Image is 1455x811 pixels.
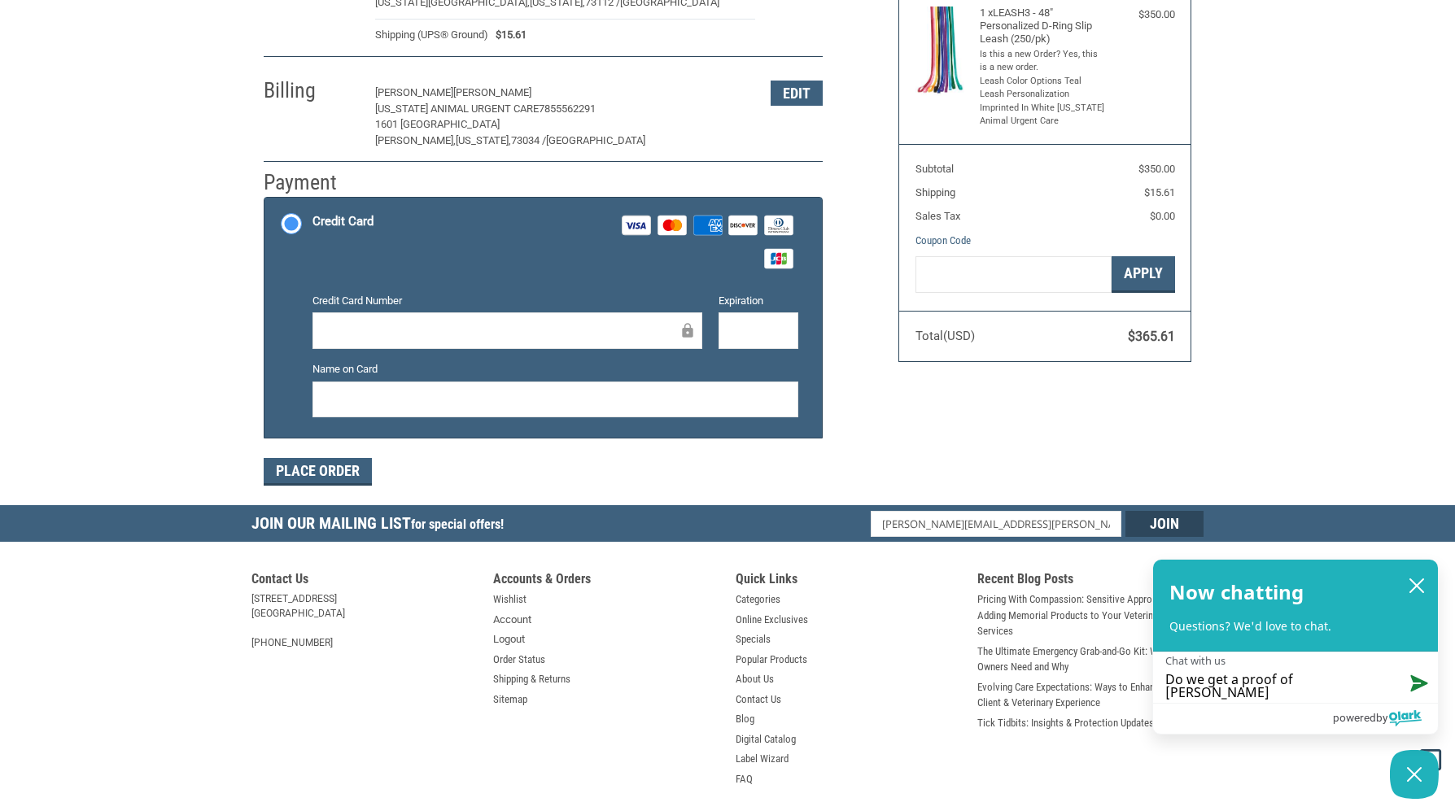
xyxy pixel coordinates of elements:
a: Categories [736,591,780,608]
span: [PERSON_NAME] [453,86,531,98]
a: Account [493,612,531,628]
button: Close Chatbox [1390,750,1439,799]
input: Join [1125,511,1204,537]
span: [PERSON_NAME] [375,86,453,98]
li: Leash Personalization Imprinted In White [US_STATE] Animal Urgent Care [980,88,1106,129]
span: [PERSON_NAME], [375,134,456,146]
span: by [1376,707,1387,728]
a: Pricing With Compassion: Sensitive Approaches to Adding Memorial Products to Your Veterinary Serv... [977,591,1204,639]
a: Online Exclusives [736,612,808,628]
label: Credit Card Number [312,293,703,309]
span: 1601 [GEOGRAPHIC_DATA] [375,118,500,130]
span: $15.61 [1144,186,1175,198]
span: $350.00 [1138,163,1175,175]
a: Digital Catalog [736,731,796,748]
span: Shipping (UPS® Ground) [375,27,488,43]
span: Shipping [915,186,955,198]
span: $15.61 [488,27,527,43]
span: Subtotal [915,163,954,175]
a: Blog [736,711,754,727]
a: Sitemap [493,691,527,708]
h2: Now chatting [1169,576,1304,608]
span: powered [1333,707,1376,728]
a: Popular Products [736,652,807,668]
div: Credit Card [312,208,374,235]
span: Sales Tax [915,210,960,222]
h2: Payment [264,169,359,196]
a: Wishlist [493,591,527,608]
h5: Contact Us [251,571,478,591]
h5: Recent Blog Posts [977,571,1204,591]
h4: 1 x LEASH3 - 48" Personalized D-Ring Slip Leash (250/pk) [980,7,1106,46]
a: Logout [493,631,525,647]
button: Edit [771,81,823,106]
span: [GEOGRAPHIC_DATA] [546,134,645,146]
a: Powered by Olark [1333,704,1438,734]
label: Chat with us [1165,654,1226,666]
button: Place Order [264,458,372,486]
span: Total (USD) [915,329,975,343]
a: Order Status [493,652,545,668]
a: About Us [736,671,774,687]
label: Name on Card [312,361,798,377]
address: [STREET_ADDRESS] [GEOGRAPHIC_DATA] [PHONE_NUMBER] [251,591,478,650]
div: $350.00 [1110,7,1175,23]
li: Is this a new Order? Yes, this is a new order. [980,48,1106,75]
a: Specials [736,631,771,647]
h5: Accounts & Orders [493,571,719,591]
a: FAQ [736,771,753,787]
button: Apply [1112,256,1175,293]
p: Questions? We'd love to chat. [1169,618,1422,634]
a: Coupon Code [915,234,971,246]
span: for special offers! [411,517,504,532]
h2: Billing [264,77,359,104]
li: Leash Color Options Teal [980,75,1106,89]
h5: Join Our Mailing List [251,505,512,547]
h5: Quick Links [736,571,962,591]
button: close chatbox [1404,573,1430,598]
div: olark chatbox [1152,559,1439,735]
span: [US_STATE], [456,134,511,146]
span: $0.00 [1150,210,1175,222]
a: Evolving Care Expectations: Ways to Enhance the Client & Veterinary Experience [977,679,1204,711]
span: [US_STATE] ANIMAL URGENT CARE [375,102,539,115]
a: Shipping & Returns [493,671,570,687]
input: Email [871,511,1122,537]
label: Expiration [719,293,798,309]
a: The Ultimate Emergency Grab-and-Go Kit: What Pet Owners Need and Why [977,643,1204,675]
span: $365.61 [1128,329,1175,344]
button: Send message [1397,665,1438,703]
input: Gift Certificate or Coupon Code [915,256,1112,293]
a: Label Wizard [736,751,789,767]
span: 73034 / [511,134,546,146]
a: Contact Us [736,691,781,708]
a: Tick Tidbits: Insights & Protection Updates [977,715,1154,731]
span: 7855562291 [539,102,596,115]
